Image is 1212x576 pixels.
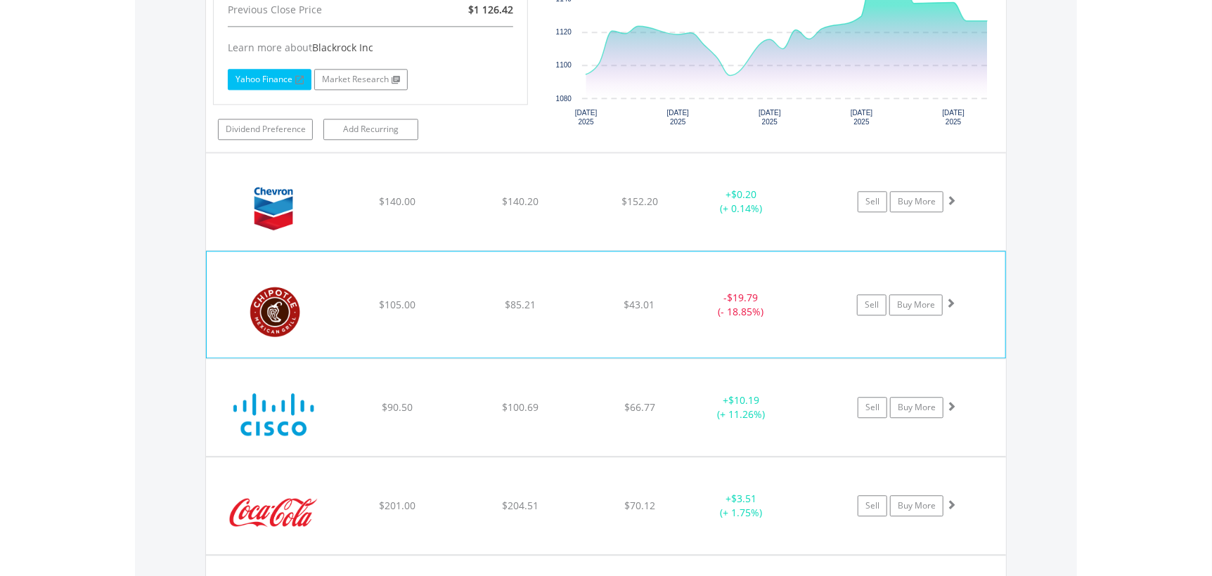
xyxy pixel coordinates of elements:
span: $140.20 [502,195,539,208]
a: Sell [858,397,887,418]
text: [DATE] 2025 [575,109,598,126]
img: EQU.US.CMG.png [214,269,335,353]
a: Sell [858,191,887,212]
span: $90.50 [382,400,413,414]
span: $0.20 [731,188,756,201]
img: EQU.US.CVX.png [213,171,334,247]
a: Buy More [890,495,943,516]
div: Learn more about [228,41,513,55]
a: Buy More [890,397,943,418]
span: $152.20 [621,195,658,208]
text: 1100 [556,61,572,69]
span: $105.00 [379,298,415,311]
a: Buy More [889,294,943,315]
span: $85.21 [505,298,536,311]
text: 1120 [556,28,572,36]
div: Previous Close Price [217,1,422,19]
span: $201.00 [379,499,415,512]
a: Buy More [890,191,943,212]
text: [DATE] 2025 [667,109,690,126]
a: Sell [857,294,887,315]
text: [DATE] 2025 [759,109,782,126]
img: EQU.US.CSCO.png [213,377,334,452]
a: Market Research [314,69,408,90]
span: $10.19 [728,393,759,407]
a: Yahoo Finance [228,69,311,90]
span: $43.01 [624,298,655,311]
text: [DATE] 2025 [943,109,965,126]
span: $204.51 [502,499,539,512]
a: Dividend Preference [218,119,313,140]
div: - (- 18.85%) [688,291,794,319]
a: Sell [858,495,887,516]
text: [DATE] 2025 [851,109,873,126]
span: $100.69 [502,400,539,414]
div: + (+ 0.14%) [688,188,794,216]
a: Add Recurring [323,119,418,140]
span: $140.00 [379,195,415,208]
text: 1080 [556,95,572,103]
div: + (+ 11.26%) [688,393,794,421]
span: Blackrock Inc [312,41,373,54]
div: + (+ 1.75%) [688,492,794,520]
span: $3.51 [731,492,756,505]
span: $70.12 [624,499,655,512]
span: $19.79 [727,291,758,304]
span: $1 126.42 [468,3,513,16]
img: EQU.US.KO.png [213,475,334,551]
span: $66.77 [624,400,655,414]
